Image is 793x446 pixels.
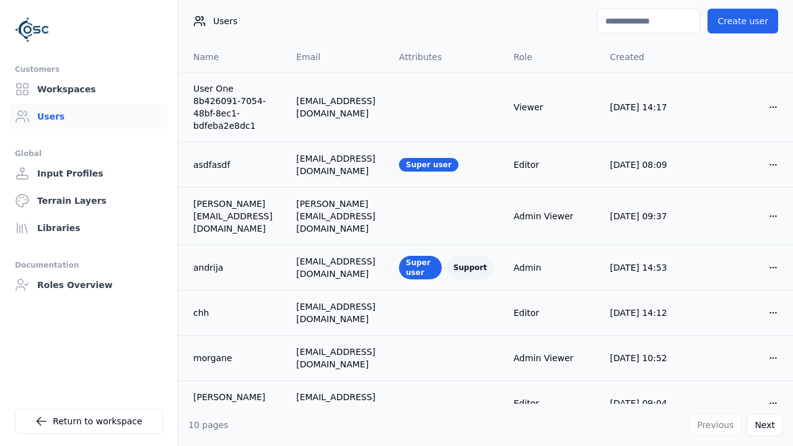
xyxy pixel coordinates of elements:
a: [PERSON_NAME][EMAIL_ADDRESS][DOMAIN_NAME] [193,198,276,235]
div: Editor [514,307,590,319]
a: asdfasdf [193,159,276,171]
div: [DATE] 10:52 [610,352,687,364]
div: Support [447,256,494,279]
div: [EMAIL_ADDRESS][DOMAIN_NAME] [296,152,379,177]
div: Super user [399,256,442,279]
div: Editor [514,159,590,171]
a: Input Profiles [10,161,168,186]
div: Admin Viewer [514,352,590,364]
button: Next [747,414,783,436]
div: [DATE] 08:09 [610,159,687,171]
a: chh [193,307,276,319]
div: [EMAIL_ADDRESS][DOMAIN_NAME] [296,95,379,120]
div: Customers [15,62,163,77]
div: [PERSON_NAME][EMAIL_ADDRESS][DOMAIN_NAME] [296,198,379,235]
div: [EMAIL_ADDRESS][DOMAIN_NAME] [296,300,379,325]
div: Admin [514,261,590,274]
div: Admin Viewer [514,210,590,222]
th: Email [286,42,389,72]
button: Create user [708,9,778,33]
div: [DATE] 14:53 [610,261,687,274]
th: Created [600,42,697,72]
span: 10 pages [188,420,229,430]
a: Libraries [10,216,168,240]
div: [EMAIL_ADDRESS][DOMAIN_NAME] [296,255,379,280]
th: Attributes [389,42,504,72]
a: [PERSON_NAME] Mills2 [193,391,276,416]
div: Super user [399,158,458,172]
div: [EMAIL_ADDRESS][DOMAIN_NAME] [296,346,379,370]
a: Workspaces [10,77,168,102]
a: Roles Overview [10,273,168,297]
span: Users [213,15,237,27]
div: Documentation [15,258,163,273]
a: morgane [193,352,276,364]
div: [DATE] 09:37 [610,210,687,222]
div: Editor [514,397,590,409]
div: [DATE] 14:12 [610,307,687,319]
th: Role [504,42,600,72]
a: Return to workspace [15,409,163,434]
a: andrija [193,261,276,274]
div: Viewer [514,101,590,113]
div: Global [15,146,163,161]
a: Users [10,104,168,129]
a: User One 8b426091-7054-48bf-8ec1-bdfeba2e8dc1 [193,82,276,132]
div: [DATE] 14:17 [610,101,687,113]
div: [DATE] 09:04 [610,397,687,409]
a: Terrain Layers [10,188,168,213]
img: Logo [15,12,50,47]
th: Name [178,42,286,72]
div: [EMAIL_ADDRESS][DOMAIN_NAME] [296,391,379,416]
